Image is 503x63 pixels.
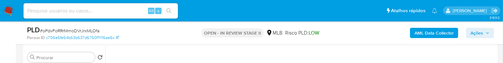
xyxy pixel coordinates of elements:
[40,28,99,34] span: # oPdvFoRRrMrnoDVrJrxMLOfa
[410,28,458,38] button: AML Data Collector
[491,7,498,14] a: Sair
[285,29,319,36] span: Risco PLD:
[391,7,425,14] span: Atalhos rápidos
[98,55,103,62] button: Retornar ao pedido padrão
[309,29,319,36] span: LOW
[23,7,178,15] input: Pesquise usuários ou casos...
[27,25,40,35] b: PLD
[415,28,454,38] b: AML Data Collector
[36,55,92,60] input: Procurar
[201,28,264,37] p: OPEN - IN REVIEW STAGE II
[453,8,489,14] p: alessandra.barbosa@mercadopago.com
[157,8,159,14] span: s
[149,8,154,14] span: Alt
[470,28,483,38] span: Ações
[27,35,45,41] b: Person ID
[266,29,283,36] div: MLB
[46,35,119,41] a: c706e5fe54b63b637d6760f11116ae5c
[30,55,35,60] button: Procurar
[489,15,500,20] span: 3.163.0
[466,28,494,38] button: Ações
[432,8,437,13] a: Notificações
[162,6,175,15] button: search-icon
